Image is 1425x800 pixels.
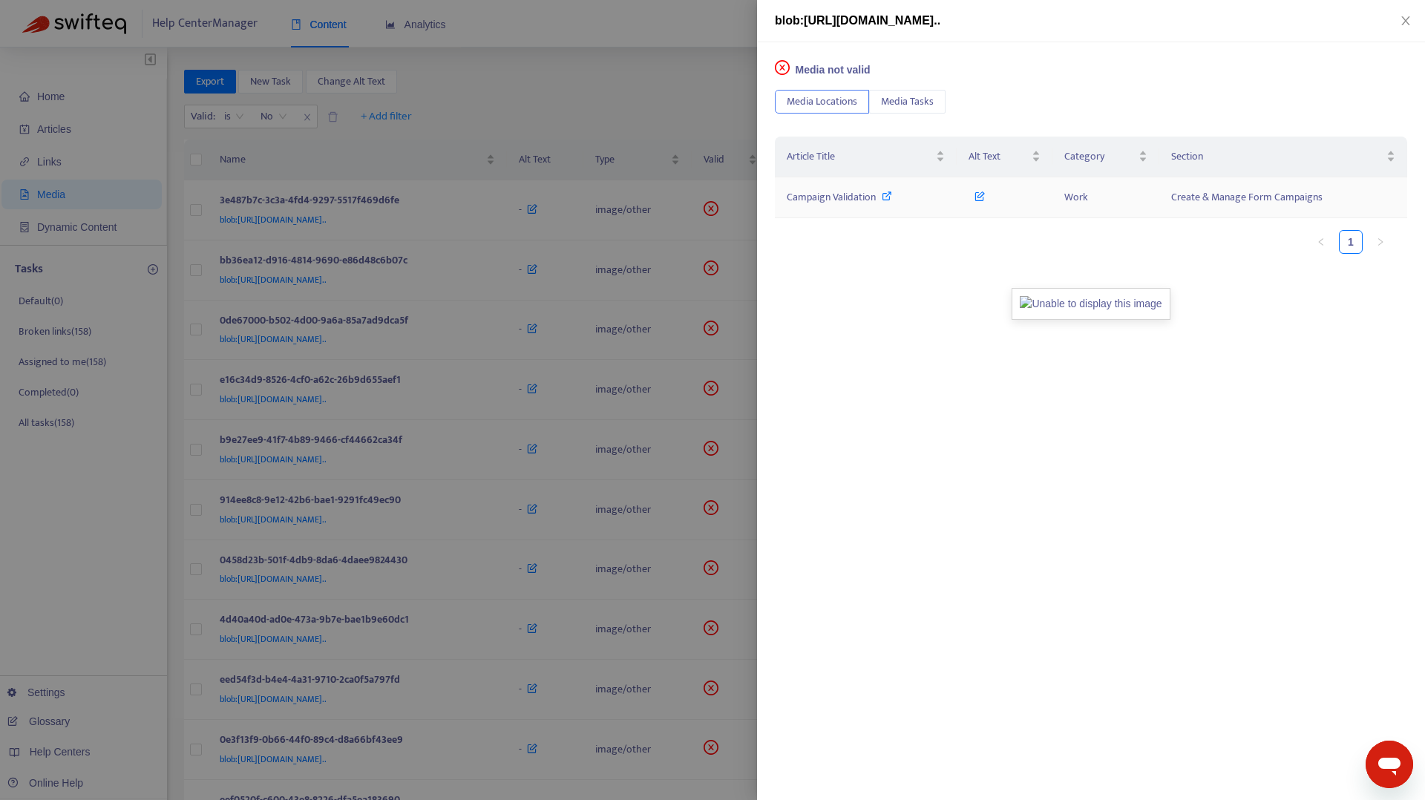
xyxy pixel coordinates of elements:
[787,148,933,165] span: Article Title
[1369,230,1392,254] button: right
[1064,148,1136,165] span: Category
[1052,137,1159,177] th: Category
[1159,137,1407,177] th: Section
[969,148,1029,165] span: Alt Text
[1171,148,1383,165] span: Section
[1369,230,1392,254] li: Next Page
[1395,14,1416,28] button: Close
[1340,231,1362,253] a: 1
[1317,237,1326,246] span: left
[775,14,940,27] span: blob:[URL][DOMAIN_NAME]..
[1171,188,1323,206] span: Create & Manage Form Campaigns
[1339,230,1363,254] li: 1
[1366,741,1413,788] iframe: Button to launch messaging window
[775,60,790,75] span: close-circle
[1012,288,1170,320] img: Unable to display this image
[1376,237,1385,246] span: right
[881,94,934,110] span: Media Tasks
[1064,188,1088,206] span: Work
[869,90,946,114] button: Media Tasks
[796,64,871,76] span: Media not valid
[957,137,1052,177] th: Alt Text
[787,94,857,110] span: Media Locations
[1309,230,1333,254] button: left
[1400,15,1412,27] span: close
[775,137,957,177] th: Article Title
[787,188,876,206] span: Campaign Validation
[775,90,869,114] button: Media Locations
[1309,230,1333,254] li: Previous Page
